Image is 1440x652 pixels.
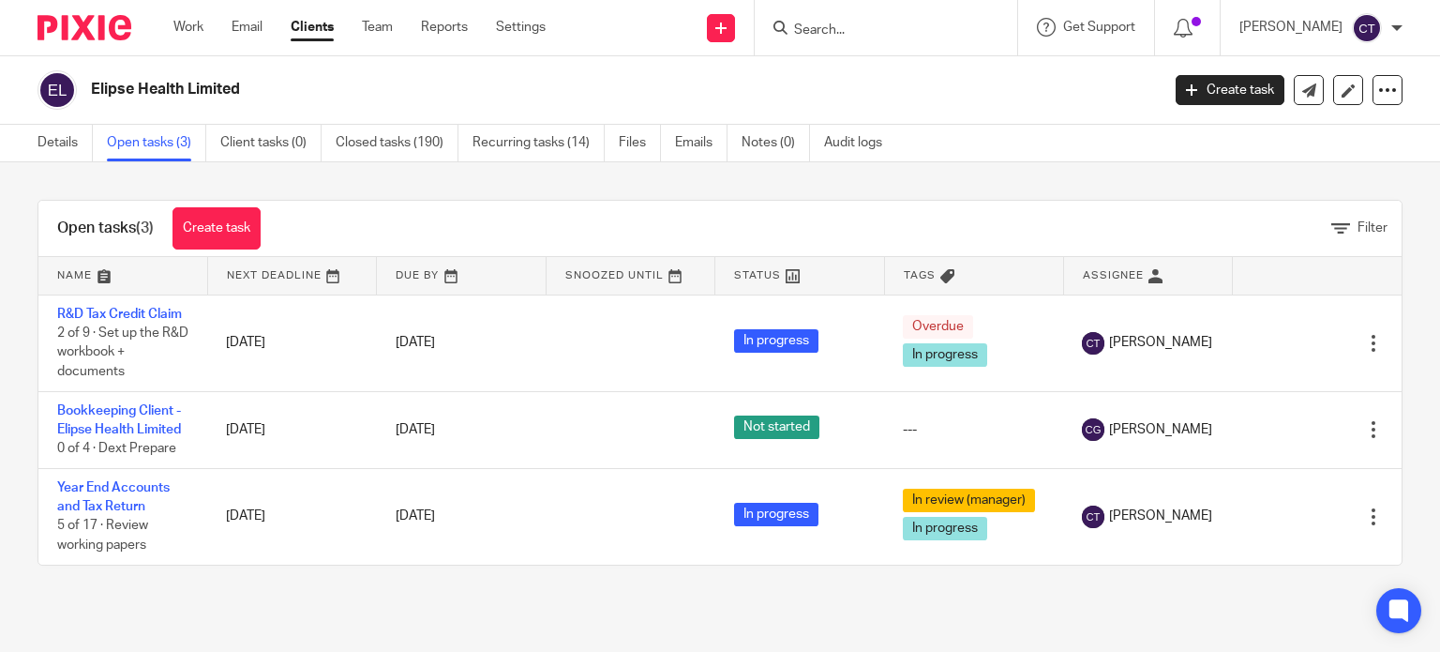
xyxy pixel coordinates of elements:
a: Client tasks (0) [220,125,322,161]
a: Reports [421,18,468,37]
p: [PERSON_NAME] [1239,18,1342,37]
span: Not started [734,416,819,439]
span: Overdue [903,315,973,339]
span: 2 of 9 · Set up the R&D workbook + documents [57,326,188,378]
span: Snoozed Until [565,270,664,281]
a: Create task [172,207,261,250]
a: Email [232,18,262,37]
span: [DATE] [396,423,435,436]
a: Create task [1176,75,1284,105]
span: Tags [904,270,936,281]
a: Work [173,18,203,37]
a: Details [37,125,93,161]
h2: Elipse Health Limited [91,80,937,99]
a: Year End Accounts and Tax Return [57,481,170,513]
span: [DATE] [396,336,435,349]
a: Team [362,18,393,37]
span: [DATE] [396,510,435,523]
span: [PERSON_NAME] [1109,507,1212,525]
a: Recurring tasks (14) [472,125,605,161]
span: In review (manager) [903,489,1035,512]
a: Settings [496,18,546,37]
td: [DATE] [207,391,376,468]
span: In progress [734,329,818,353]
span: [PERSON_NAME] [1109,333,1212,352]
span: 5 of 17 · Review working papers [57,520,148,553]
img: svg%3E [37,70,77,110]
td: [DATE] [207,295,376,391]
td: [DATE] [207,468,376,564]
a: Files [619,125,661,161]
a: Audit logs [824,125,896,161]
div: --- [903,420,1044,439]
span: 0 of 4 · Dext Prepare [57,442,176,455]
img: Pixie [37,15,131,40]
span: [PERSON_NAME] [1109,420,1212,439]
a: Notes (0) [742,125,810,161]
span: In progress [903,517,987,540]
span: Filter [1357,221,1387,235]
img: svg%3E [1082,418,1104,441]
span: In progress [734,503,818,526]
a: Bookkeeping Client - Elipse Health Limited [57,404,181,436]
img: svg%3E [1352,13,1382,43]
a: Emails [675,125,727,161]
a: Clients [291,18,334,37]
a: Closed tasks (190) [336,125,458,161]
img: svg%3E [1082,332,1104,355]
span: Get Support [1063,21,1135,34]
a: R&D Tax Credit Claim [57,308,182,321]
span: (3) [136,220,154,235]
input: Search [792,23,961,39]
img: svg%3E [1082,506,1104,528]
h1: Open tasks [57,219,154,238]
a: Open tasks (3) [107,125,206,161]
span: Status [734,270,781,281]
span: In progress [903,343,987,367]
